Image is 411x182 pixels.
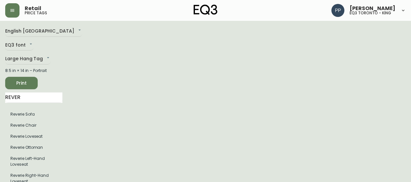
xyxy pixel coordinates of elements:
[5,153,62,170] li: Large Hang Tag
[25,11,47,15] h5: price tags
[10,79,32,87] span: Print
[5,120,62,131] li: Large Hang Tag
[194,5,218,15] img: logo
[350,11,391,15] h5: eq3 toronto - king
[331,4,344,17] img: 93ed64739deb6bac3372f15ae91c6632
[25,6,41,11] span: Retail
[350,6,395,11] span: [PERSON_NAME]
[5,40,33,51] div: EQ3 font
[5,131,62,142] li: Large Hang Tag
[5,77,38,89] button: Print
[5,54,51,64] div: Large Hang Tag
[5,26,82,37] div: English [GEOGRAPHIC_DATA]
[5,68,62,74] div: 8.5 in × 14 in – Portrait
[5,92,62,103] input: Search
[5,142,62,153] li: Large Hang Tag
[5,109,62,120] li: Large Hang Tag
